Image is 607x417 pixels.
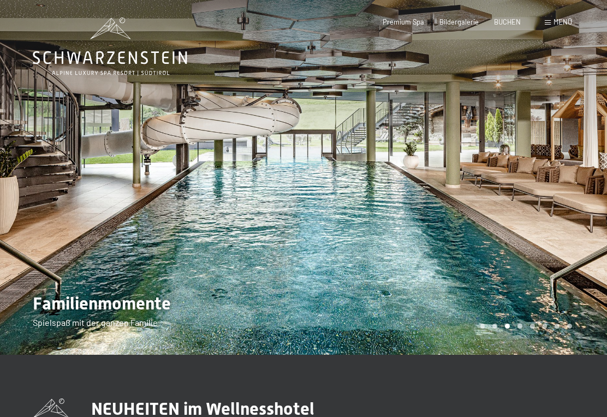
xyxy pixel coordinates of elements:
a: Bildergalerie [439,17,479,26]
div: Carousel Page 8 [567,324,572,329]
div: Carousel Page 5 [530,324,535,329]
div: Carousel Page 1 [480,324,485,329]
div: Carousel Page 4 [517,324,522,329]
div: Carousel Page 2 [492,324,497,329]
div: Carousel Page 7 [555,324,560,329]
span: Menü [554,17,572,26]
a: Premium Spa [383,17,424,26]
a: BUCHEN [494,17,521,26]
div: Carousel Page 6 [543,324,548,329]
div: Carousel Page 3 (Current Slide) [505,324,510,329]
div: Carousel Pagination [477,324,572,329]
